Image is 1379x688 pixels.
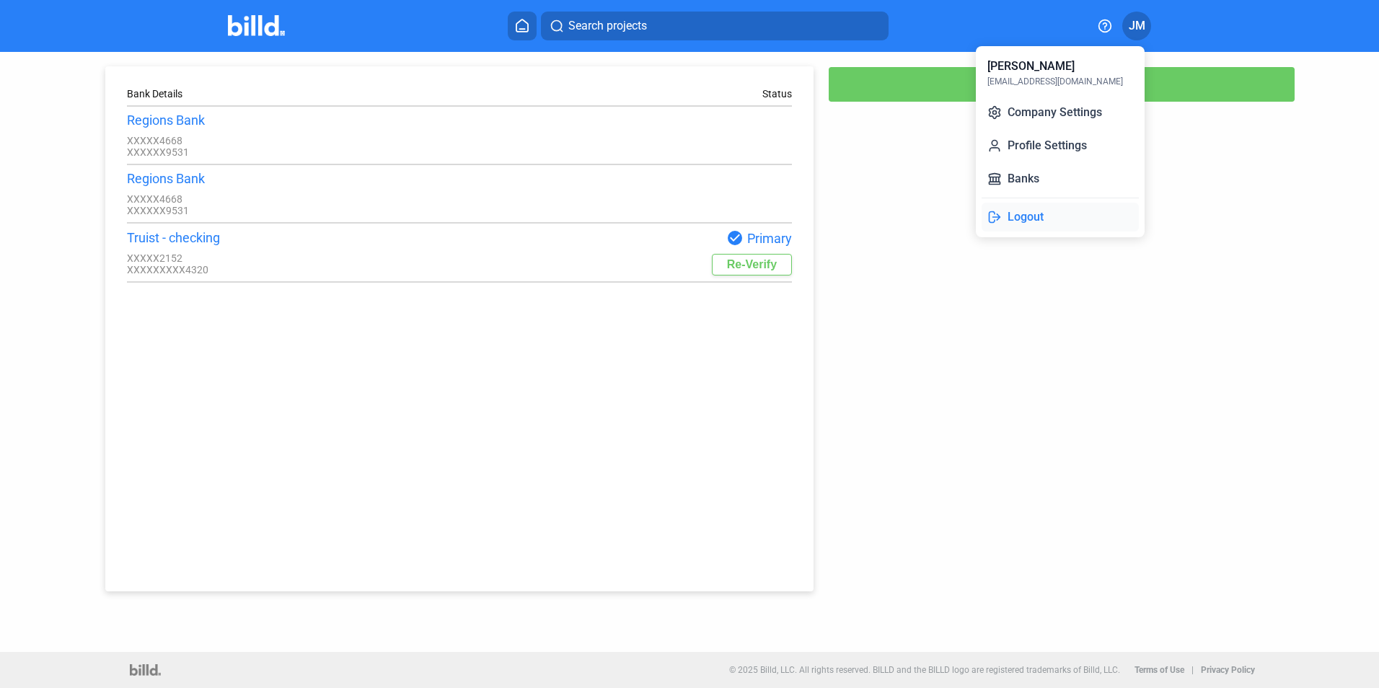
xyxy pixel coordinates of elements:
button: Banks [982,164,1139,193]
div: [EMAIL_ADDRESS][DOMAIN_NAME] [987,75,1123,88]
div: [PERSON_NAME] [987,58,1075,75]
button: Logout [982,203,1139,231]
button: Profile Settings [982,131,1139,160]
button: Company Settings [982,98,1139,127]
